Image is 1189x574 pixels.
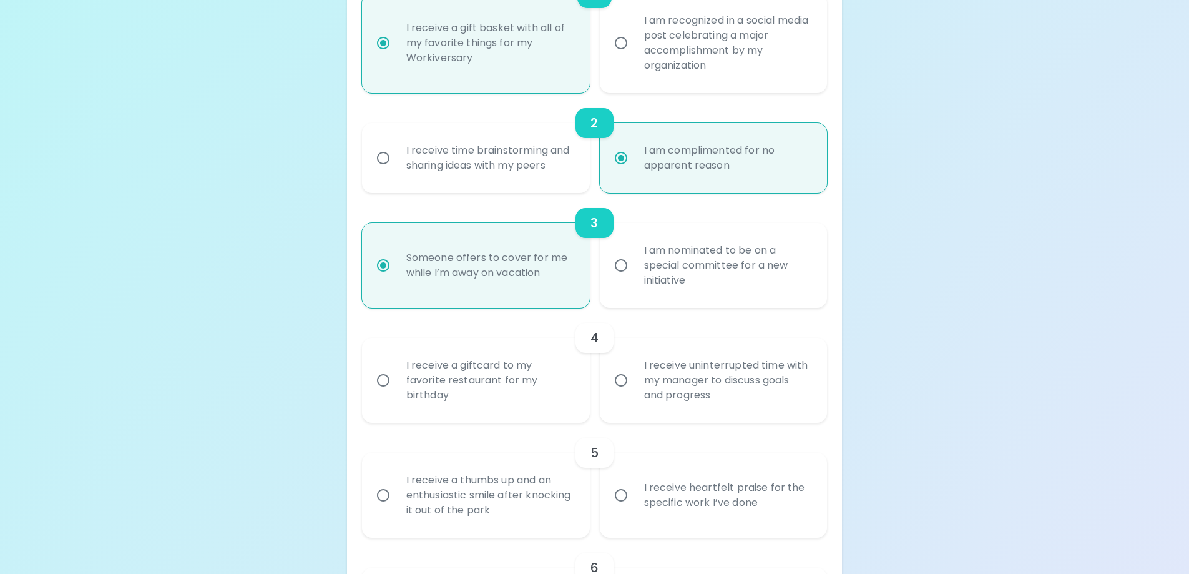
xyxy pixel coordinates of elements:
[362,308,828,423] div: choice-group-check
[396,343,583,418] div: I receive a giftcard to my favorite restaurant for my birthday
[362,423,828,538] div: choice-group-check
[396,235,583,295] div: Someone offers to cover for me while I’m away on vacation
[634,128,821,188] div: I am complimented for no apparent reason
[396,128,583,188] div: I receive time brainstorming and sharing ideas with my peers
[362,193,828,308] div: choice-group-check
[590,443,599,463] h6: 5
[362,93,828,193] div: choice-group-check
[590,113,598,133] h6: 2
[634,343,821,418] div: I receive uninterrupted time with my manager to discuss goals and progress
[590,328,599,348] h6: 4
[396,6,583,81] div: I receive a gift basket with all of my favorite things for my Workiversary
[396,458,583,533] div: I receive a thumbs up and an enthusiastic smile after knocking it out of the park
[590,213,598,233] h6: 3
[634,228,821,303] div: I am nominated to be on a special committee for a new initiative
[634,465,821,525] div: I receive heartfelt praise for the specific work I’ve done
